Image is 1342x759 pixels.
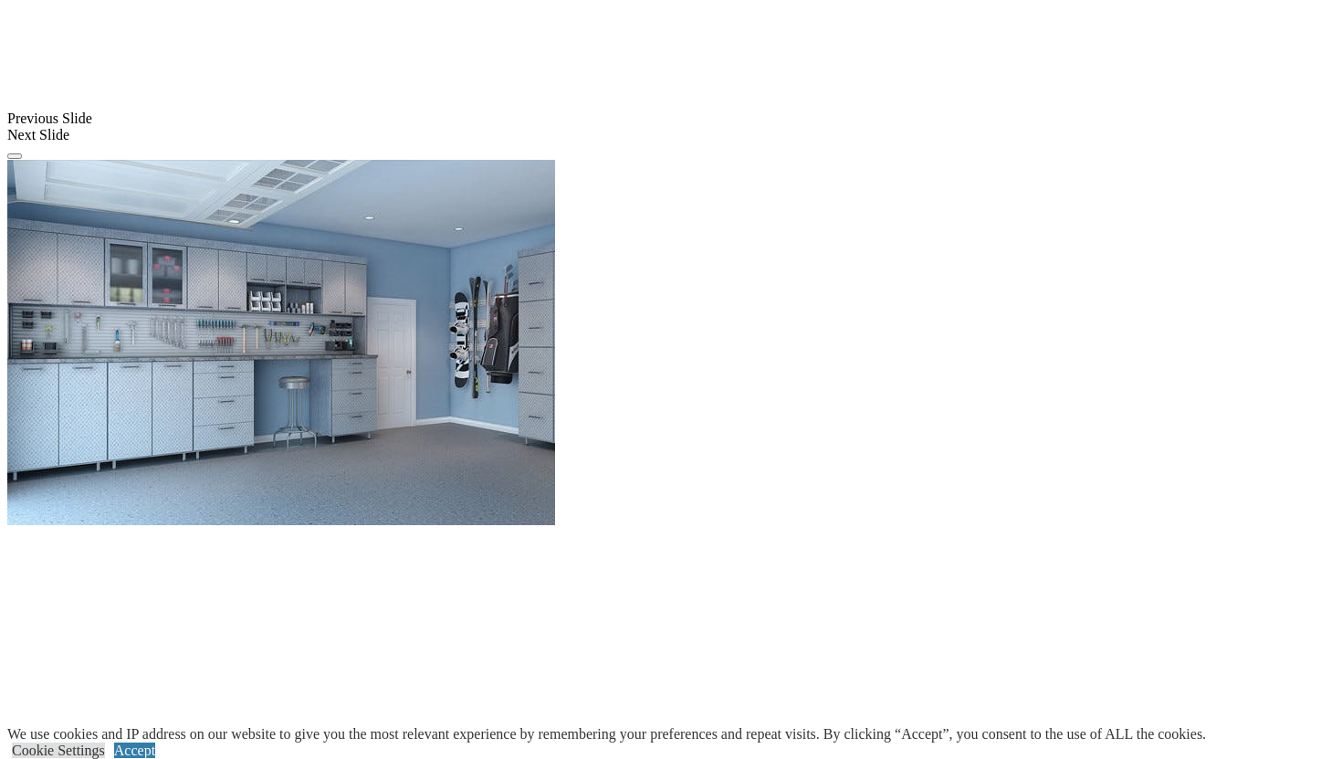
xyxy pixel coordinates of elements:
img: Banner for mobile view [7,160,555,525]
div: Next Slide [7,127,1335,143]
div: Previous Slide [7,111,1335,127]
a: Accept [114,743,155,758]
a: Cookie Settings [12,743,105,758]
button: Click here to pause slide show [7,153,22,159]
div: We use cookies and IP address on our website to give you the most relevant experience by remember... [7,726,1206,743]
